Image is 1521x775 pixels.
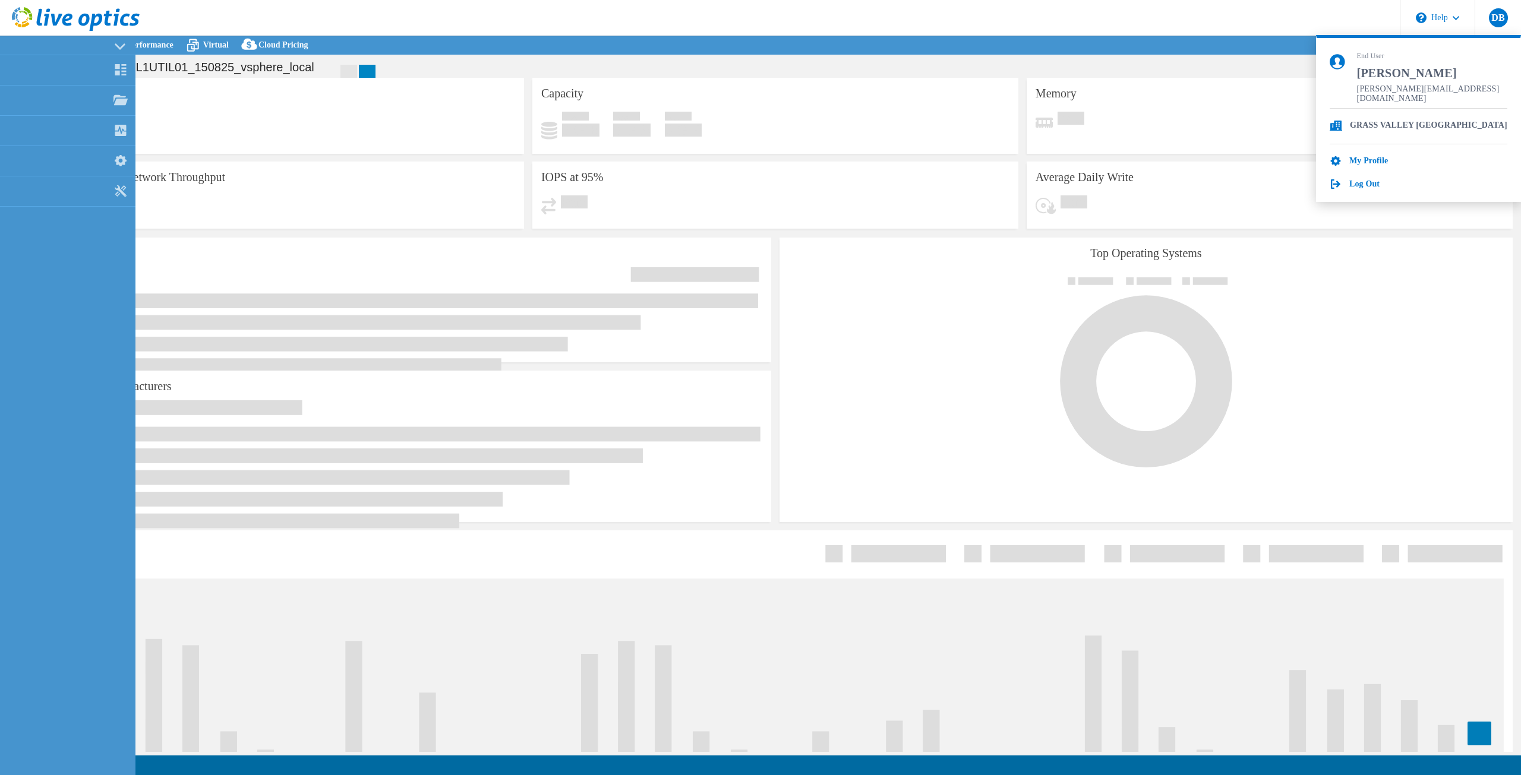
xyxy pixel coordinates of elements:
h3: Peak Aggregate Network Throughput [47,170,251,184]
h3: Average Daily Write [1036,170,1143,184]
h3: CPU [47,87,71,100]
h3: Server Roles [47,246,115,260]
span: Pending [1058,112,1084,128]
h1: CAMTL1UTIL01_150825_vsphere_local [90,61,314,74]
h3: Memory [1036,87,1082,100]
h3: IOPS at 95% [541,170,608,184]
span: Performance [132,39,185,50]
span: Anonymous [39,60,84,73]
span: Total [667,112,693,124]
span: Pending [1061,195,1087,211]
svg: \n [1415,12,1425,23]
span: Pending [68,112,95,128]
h4: 0 GiB [562,124,601,137]
span: Pending [70,195,96,211]
span: DB [1489,8,1508,27]
h3: Top Operating Systems [788,246,1504,260]
span: Used [562,112,589,124]
h3: Capacity [541,87,588,100]
span: Pending [561,195,588,211]
span: Free [614,112,641,124]
h3: Top Server Manufacturers [47,379,190,393]
h4: 0 GiB [614,124,653,137]
span: Virtual [214,39,242,50]
span: Cloud Pricing [272,39,326,50]
span: Environment [51,39,103,50]
h4: 0 GiB [667,124,705,137]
